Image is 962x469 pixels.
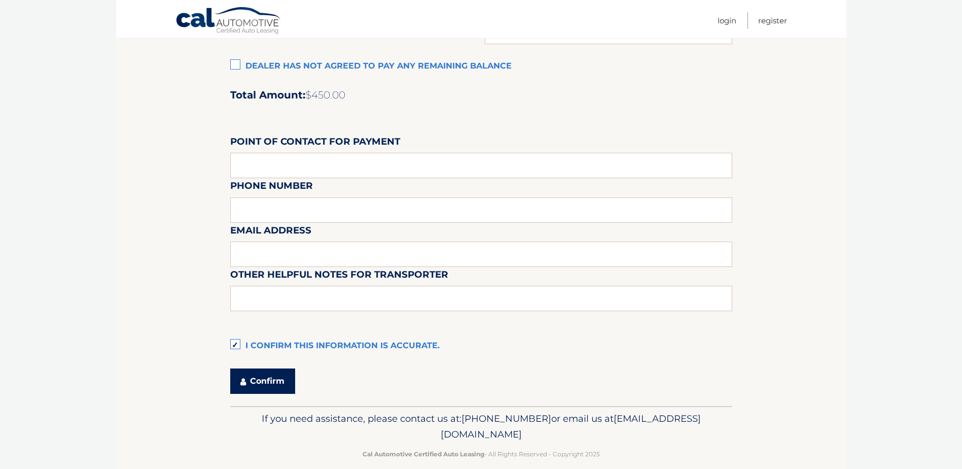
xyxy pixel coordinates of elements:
[230,368,295,394] button: Confirm
[230,134,400,153] label: Point of Contact for Payment
[230,267,448,286] label: Other helpful notes for transporter
[230,336,732,356] label: I confirm this information is accurate.
[230,56,732,77] label: Dealer has not agreed to pay any remaining balance
[230,223,311,242] label: Email Address
[230,89,732,102] h2: Total Amount:
[175,7,282,36] a: Cal Automotive
[461,413,551,424] span: [PHONE_NUMBER]
[758,12,787,29] a: Register
[305,89,345,101] span: $450.00
[718,12,736,29] a: Login
[237,449,726,459] p: - All Rights Reserved - Copyright 2025
[363,450,484,458] strong: Cal Automotive Certified Auto Leasing
[237,411,726,443] p: If you need assistance, please contact us at: or email us at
